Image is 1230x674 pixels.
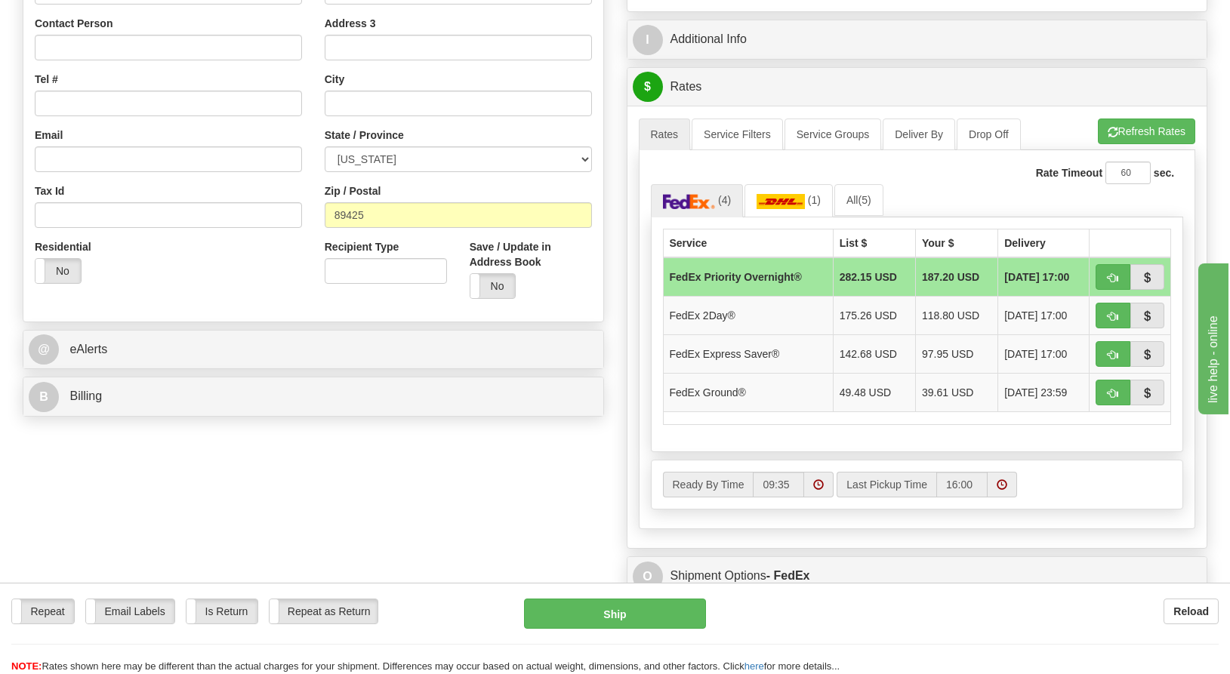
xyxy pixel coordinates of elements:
span: (4) [718,194,731,206]
button: Reload [1164,599,1219,624]
th: Delivery [998,229,1090,257]
span: $ [633,72,663,102]
a: @ eAlerts [29,334,598,365]
a: here [744,660,764,672]
label: Recipient Type [325,239,399,254]
th: List $ [833,229,915,257]
label: Email Labels [86,599,174,623]
a: Rates [639,118,691,150]
label: State / Province [325,128,404,143]
td: FedEx 2Day® [663,296,833,334]
label: Is Return [187,599,257,623]
strong: - FedEx [766,569,810,582]
label: Tel # [35,72,58,87]
span: eAlerts [69,343,107,355]
td: 49.48 USD [833,373,915,411]
div: live help - online [11,9,140,27]
a: B Billing [29,381,598,412]
a: Deliver By [883,118,955,150]
span: (5) [858,194,871,206]
a: Drop Off [957,118,1021,150]
td: FedEx Express Saver® [663,334,833,373]
span: @ [29,334,59,365]
label: Ready By Time [663,472,754,497]
a: $Rates [633,72,1202,103]
label: Tax Id [35,183,64,199]
button: Ship [524,599,706,629]
label: Zip / Postal [325,183,381,199]
td: 97.95 USD [915,334,997,373]
td: 282.15 USD [833,257,915,297]
label: Email [35,128,63,143]
b: Reload [1173,605,1209,617]
label: No [470,274,516,298]
span: [DATE] 17:00 [1004,308,1067,323]
label: Address 3 [325,16,376,31]
label: No [35,259,81,283]
th: Service [663,229,833,257]
th: Your $ [915,229,997,257]
span: I [633,25,663,55]
label: Contact Person [35,16,113,31]
label: Repeat as Return [270,599,378,623]
button: Refresh Rates [1098,118,1195,144]
a: All [834,184,883,216]
a: OShipment Options- FedEx [633,561,1202,592]
span: [DATE] 17:00 [1004,269,1069,285]
a: IAdditional Info [633,24,1202,55]
label: City [325,72,344,87]
td: FedEx Priority Overnight® [663,257,833,297]
img: FedEx Express® [663,194,716,209]
span: O [633,562,663,592]
span: NOTE: [11,660,42,672]
iframe: chat widget [1195,260,1228,414]
label: Residential [35,239,91,254]
td: 187.20 USD [915,257,997,297]
td: 142.68 USD [833,334,915,373]
span: Billing [69,389,102,402]
img: DHL [757,194,805,209]
td: 118.80 USD [915,296,997,334]
span: B [29,382,59,412]
td: FedEx Ground® [663,373,833,411]
label: Last Pickup Time [837,472,936,497]
a: Service Filters [692,118,783,150]
label: Save / Update in Address Book [470,239,592,269]
td: 39.61 USD [915,373,997,411]
label: sec. [1154,165,1174,180]
span: [DATE] 23:59 [1004,385,1067,400]
a: Service Groups [785,118,881,150]
span: [DATE] 17:00 [1004,346,1067,362]
td: 175.26 USD [833,296,915,334]
span: (1) [808,194,821,206]
label: Rate Timeout [1036,165,1102,180]
label: Repeat [12,599,74,623]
